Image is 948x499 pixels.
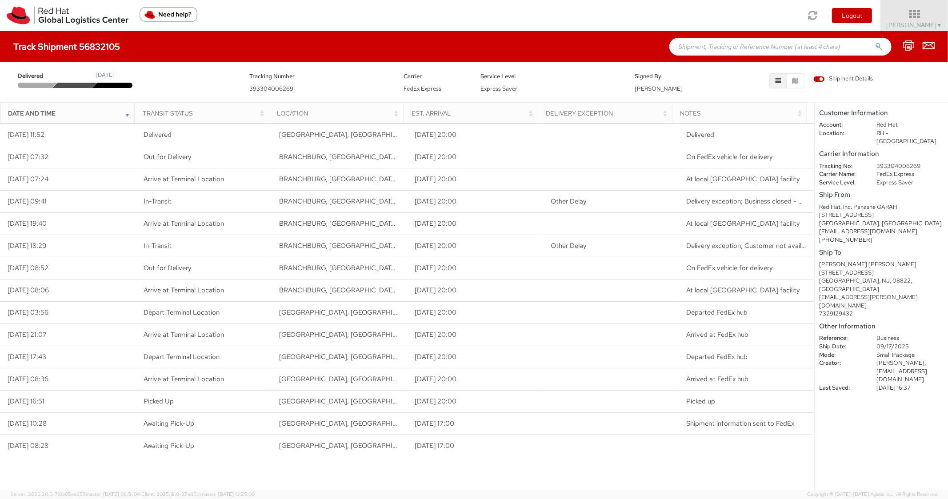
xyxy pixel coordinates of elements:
h5: Signed By [635,73,699,80]
td: [DATE] 20:00 [407,146,543,168]
td: [DATE] 20:00 [407,124,543,146]
span: [PERSON_NAME] [635,85,683,92]
span: NEWARK, NJ, US [279,330,490,339]
td: [DATE] 20:00 [407,191,543,213]
dt: Last Saved: [812,384,870,392]
input: Shipment, Tracking or Reference Number (at least 4 chars) [669,38,892,56]
h5: Carrier [404,73,468,80]
div: Est. Arrival [412,109,535,118]
span: RALEIGH, NC, US [279,441,490,450]
div: Transit Status [143,109,266,118]
dt: Mode: [812,351,870,359]
h4: Track Shipment 56832105 [13,42,120,52]
td: [DATE] 20:00 [407,346,543,368]
span: At local FedEx facility [686,175,800,184]
h5: Ship To [819,249,944,256]
div: Delivery Exception [546,109,669,118]
span: BRANCHBURG, NJ, US [279,263,469,272]
td: [DATE] 20:00 [407,213,543,235]
dt: Account: [812,121,870,129]
span: Server: 2025.20.0-710e05ee653 [11,491,140,497]
span: MEMPHIS, TN, US [279,352,490,361]
span: BRANCHBURG, NJ, US [279,197,469,206]
span: NEWARK, NJ, US [279,308,490,317]
span: Out for Delivery [144,263,191,272]
dt: Location: [812,129,870,138]
span: BRANCHBURG, NJ, US [279,175,469,184]
span: Arrive at Terminal Location [144,175,224,184]
span: Arrived at FedEx hub [686,375,748,383]
dt: Reference: [812,334,870,343]
dt: Creator: [812,359,870,367]
div: [GEOGRAPHIC_DATA], NJ, 08822, [GEOGRAPHIC_DATA] [819,277,944,293]
div: [PERSON_NAME] [PERSON_NAME] [819,260,944,269]
span: Picked Up [144,397,174,406]
span: 393304006269 [249,85,293,92]
div: 7329129432 [819,310,944,318]
dt: Service Level: [812,179,870,187]
h5: Service Level [480,73,621,80]
span: FedEx Express [404,85,441,92]
span: Delivered [18,72,56,80]
span: master, [DATE] 09:51:04 [86,491,140,497]
span: Flemington, NJ, US [279,130,490,139]
span: Other Delay [551,241,586,250]
img: rh-logistics-00dfa346123c4ec078e1.svg [7,7,128,24]
div: [GEOGRAPHIC_DATA], [GEOGRAPHIC_DATA] [819,220,944,228]
h5: Other Information [819,323,944,330]
span: Awaiting Pick-Up [144,419,194,428]
span: [PERSON_NAME] [887,21,942,29]
span: Delivery exception; Business closed - No delivery attempt [686,197,858,206]
td: [DATE] 20:00 [407,391,543,413]
span: BRANCHBURG, NJ, US [279,152,469,161]
span: At local FedEx facility [686,286,800,295]
div: Red Hat, Inc. Panashe GARAH [819,203,944,212]
td: [DATE] 20:00 [407,368,543,391]
div: [PHONE_NUMBER] [819,236,944,244]
span: master, [DATE] 10:25:00 [200,491,255,497]
span: At local FedEx facility [686,219,800,228]
span: Picked up [686,397,715,406]
span: Shipment information sent to FedEx [686,419,794,428]
span: Depart Terminal Location [144,352,220,361]
span: On FedEx vehicle for delivery [686,152,772,161]
span: Delivery exception; Customer not available or business closed [686,241,870,250]
td: [DATE] 20:00 [407,235,543,257]
td: [DATE] 20:00 [407,168,543,191]
label: Shipment Details [813,75,873,84]
span: Delivered [686,130,714,139]
span: BRANCHBURG, NJ, US [279,286,469,295]
span: Depart Terminal Location [144,308,220,317]
span: Arrive at Terminal Location [144,286,224,295]
td: [DATE] 20:00 [407,279,543,302]
span: Out for Delivery [144,152,191,161]
dt: Carrier Name: [812,170,870,179]
td: [DATE] 17:00 [407,435,543,457]
span: In-Transit [144,197,172,206]
span: Arrive at Terminal Location [144,219,224,228]
span: Other Delay [551,197,586,206]
td: [DATE] 17:00 [407,413,543,435]
span: Arrive at Terminal Location [144,375,224,383]
button: Logout [832,8,872,23]
span: Copyright © [DATE]-[DATE] Agistix Inc., All Rights Reserved [807,491,937,498]
div: [DATE] [96,71,115,80]
span: Client: 2025.18.0-37e85b1 [141,491,255,497]
div: [EMAIL_ADDRESS][PERSON_NAME][DOMAIN_NAME] [819,293,944,310]
td: [DATE] 20:00 [407,324,543,346]
span: RALEIGH, NC, US [279,397,490,406]
span: ▼ [937,22,942,29]
span: Arrive at Terminal Location [144,330,224,339]
span: BRANCHBURG, NJ, US [279,241,469,250]
span: Express Saver [480,85,517,92]
h5: Customer Information [819,109,944,117]
span: Shipment Details [813,75,873,83]
div: Notes [680,109,804,118]
span: RALEIGH, NC, US [279,419,490,428]
div: [STREET_ADDRESS] [819,269,944,277]
span: MEMPHIS, TN, US [279,375,490,383]
span: On FedEx vehicle for delivery [686,263,772,272]
span: Departed FedEx hub [686,352,748,361]
dt: Ship Date: [812,343,870,351]
td: [DATE] 20:00 [407,257,543,279]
